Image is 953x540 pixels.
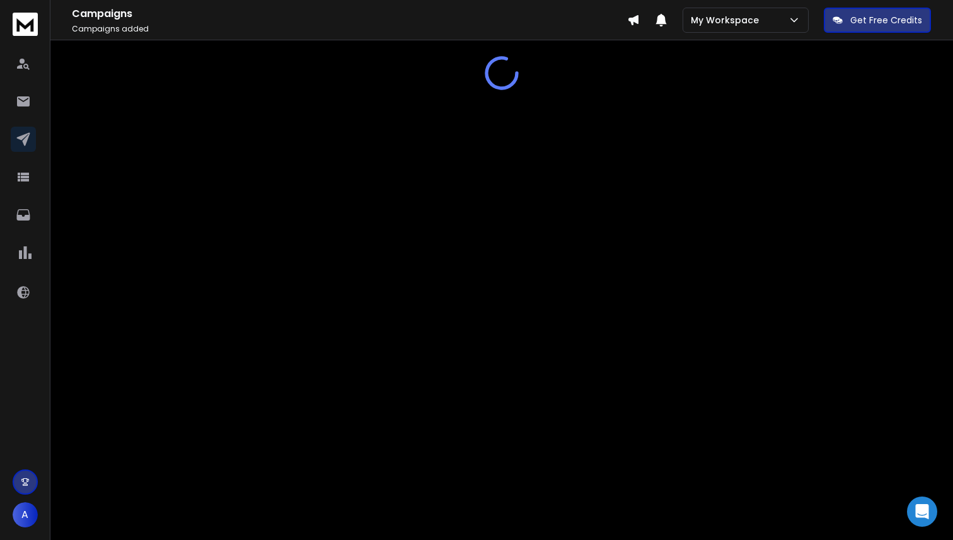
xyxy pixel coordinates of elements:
[13,502,38,527] button: A
[72,6,627,21] h1: Campaigns
[907,497,937,527] div: Open Intercom Messenger
[691,14,764,26] p: My Workspace
[13,13,38,36] img: logo
[72,24,627,34] p: Campaigns added
[850,14,922,26] p: Get Free Credits
[824,8,931,33] button: Get Free Credits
